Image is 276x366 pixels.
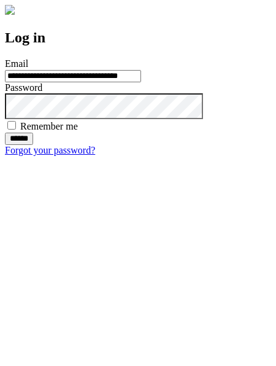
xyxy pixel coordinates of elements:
[5,5,15,15] img: logo-4e3dc11c47720685a147b03b5a06dd966a58ff35d612b21f08c02c0306f2b779.png
[5,29,271,46] h2: Log in
[5,145,95,155] a: Forgot your password?
[5,58,28,69] label: Email
[20,121,78,131] label: Remember me
[5,82,42,93] label: Password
